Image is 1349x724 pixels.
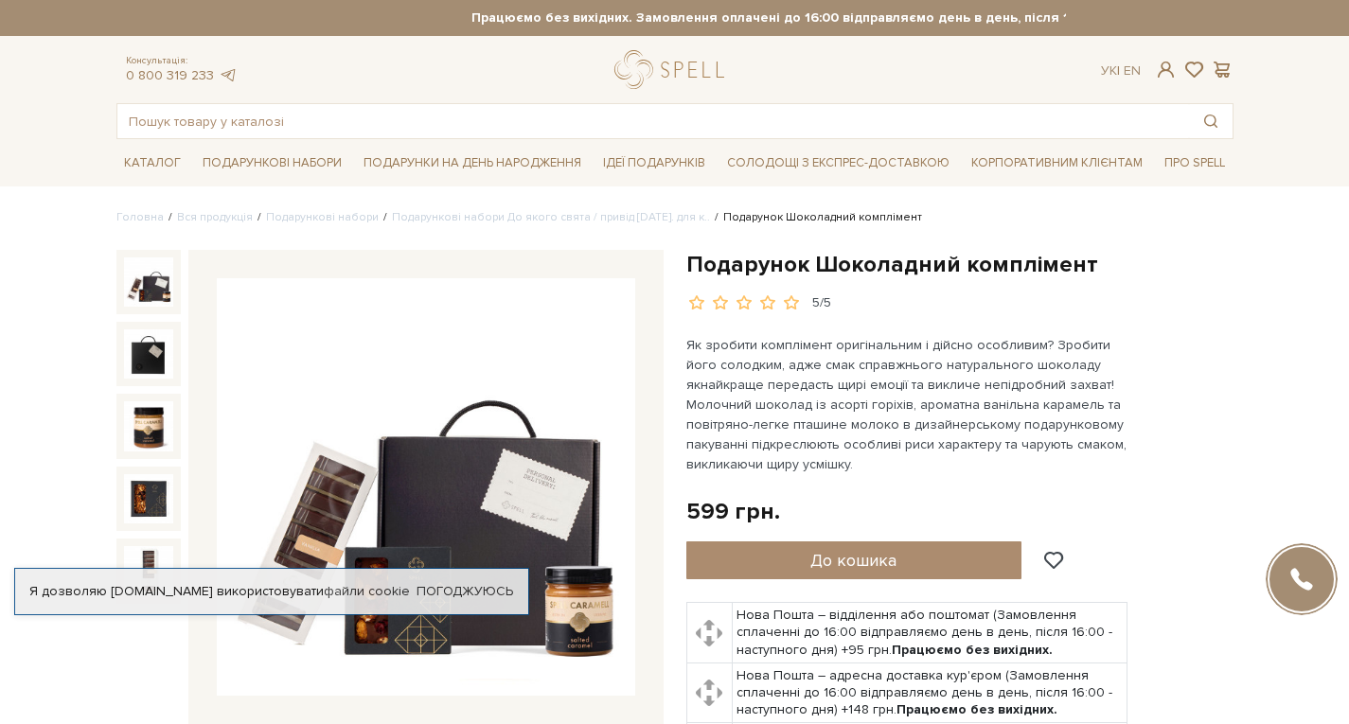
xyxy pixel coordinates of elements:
div: 599 грн. [686,497,780,526]
img: Подарунок Шоколадний комплімент [124,474,173,523]
img: Подарунок Шоколадний комплімент [217,278,635,697]
a: файли cookie [324,583,410,599]
div: 5/5 [812,294,831,312]
a: Вся продукція [177,210,253,224]
a: telegram [219,67,238,83]
a: En [1124,62,1141,79]
span: Про Spell [1157,149,1233,178]
div: Я дозволяю [DOMAIN_NAME] використовувати [15,583,528,600]
li: Подарунок Шоколадний комплімент [710,209,922,226]
img: Подарунок Шоколадний комплімент [124,401,173,450]
h1: Подарунок Шоколадний комплімент [686,250,1234,279]
img: Подарунок Шоколадний комплімент [124,257,173,307]
a: Подарункові набори [266,210,379,224]
img: Подарунок Шоколадний комплімент [124,546,173,595]
button: До кошика [686,541,1022,579]
a: Солодощі з експрес-доставкою [719,147,957,179]
td: Нова Пошта – відділення або поштомат (Замовлення сплаченні до 16:00 відправляємо день в день, піс... [732,603,1127,663]
td: Нова Пошта – адресна доставка кур'єром (Замовлення сплаченні до 16:00 відправляємо день в день, п... [732,662,1127,723]
span: Консультація: [126,55,238,67]
img: Подарунок Шоколадний комплімент [124,329,173,379]
p: Як зробити комплімент оригінальним і дійсно особливим? Зробити його солодким, адже смак справжньо... [686,335,1130,474]
button: Пошук товару у каталозі [1189,104,1233,138]
a: logo [614,50,733,89]
a: Корпоративним клієнтам [964,147,1150,179]
a: Погоджуюсь [417,583,513,600]
span: Ідеї подарунків [595,149,713,178]
a: Подарункові набори До якого свята / привід [DATE]. для к.. [392,210,710,224]
b: Працюємо без вихідних. [892,642,1053,658]
span: Подарунки на День народження [356,149,589,178]
a: Головна [116,210,164,224]
span: Подарункові набори [195,149,349,178]
input: Пошук товару у каталозі [117,104,1189,138]
b: Працюємо без вихідних. [896,701,1057,717]
a: 0 800 319 233 [126,67,214,83]
span: | [1117,62,1120,79]
span: До кошика [810,550,896,571]
span: Каталог [116,149,188,178]
div: Ук [1101,62,1141,79]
